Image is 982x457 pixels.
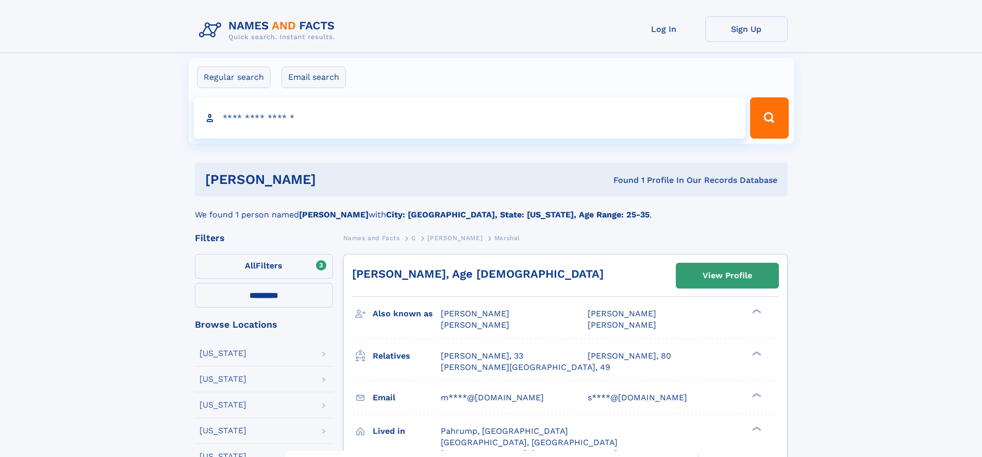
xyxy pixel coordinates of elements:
[750,425,762,432] div: ❯
[195,320,333,329] div: Browse Locations
[199,401,246,409] div: [US_STATE]
[245,261,256,270] span: All
[373,389,441,407] h3: Email
[299,210,369,219] b: [PERSON_NAME]
[705,16,788,42] a: Sign Up
[343,231,400,244] a: Names and Facts
[588,309,656,318] span: [PERSON_NAME]
[464,175,777,186] div: Found 1 Profile In Our Records Database
[195,233,333,243] div: Filters
[750,97,788,139] button: Search Button
[199,427,246,435] div: [US_STATE]
[750,392,762,398] div: ❯
[441,437,618,447] span: [GEOGRAPHIC_DATA], [GEOGRAPHIC_DATA]
[750,350,762,357] div: ❯
[676,263,778,288] a: View Profile
[441,362,610,373] a: [PERSON_NAME][GEOGRAPHIC_DATA], 49
[195,196,788,221] div: We found 1 person named with .
[703,264,752,287] div: View Profile
[750,308,762,315] div: ❯
[427,234,482,242] span: [PERSON_NAME]
[373,347,441,365] h3: Relatives
[427,231,482,244] a: [PERSON_NAME]
[494,234,520,242] span: Marshal
[194,97,746,139] input: search input
[373,305,441,323] h3: Also known as
[411,234,416,242] span: C
[281,66,346,88] label: Email search
[441,309,509,318] span: [PERSON_NAME]
[205,173,465,186] h1: [PERSON_NAME]
[195,254,333,279] label: Filters
[441,350,523,362] a: [PERSON_NAME], 33
[373,422,441,440] h3: Lived in
[199,349,246,358] div: [US_STATE]
[386,210,650,219] b: City: [GEOGRAPHIC_DATA], State: [US_STATE], Age Range: 25-35
[623,16,705,42] a: Log In
[195,16,343,44] img: Logo Names and Facts
[441,426,568,436] span: Pahrump, [GEOGRAPHIC_DATA]
[588,350,671,362] a: [PERSON_NAME], 80
[197,66,271,88] label: Regular search
[199,375,246,383] div: [US_STATE]
[352,267,604,280] a: [PERSON_NAME], Age [DEMOGRAPHIC_DATA]
[588,320,656,330] span: [PERSON_NAME]
[411,231,416,244] a: C
[441,320,509,330] span: [PERSON_NAME]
